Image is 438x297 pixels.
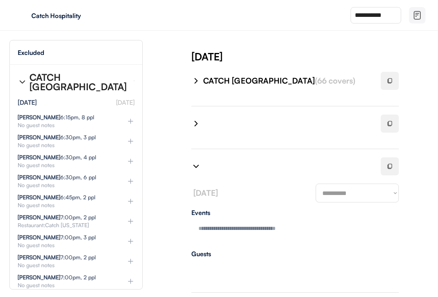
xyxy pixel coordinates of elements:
div: 7:00pm, 2 ppl [18,275,96,280]
font: [DATE] [193,188,218,198]
div: No guest notes [18,262,114,268]
div: Restaurant:Catch [US_STATE] [18,222,114,228]
div: 6:30pm, 6 ppl [18,175,96,180]
strong: [PERSON_NAME] [18,174,60,180]
div: 6:30pm, 4 ppl [18,155,96,160]
div: CATCH [GEOGRAPHIC_DATA] [29,73,127,91]
img: plus%20%281%29.svg [127,137,134,145]
div: No guest notes [18,122,114,128]
div: No guest notes [18,202,114,208]
img: plus%20%281%29.svg [127,177,134,185]
div: No guest notes [18,242,114,248]
strong: [PERSON_NAME] [18,214,60,220]
div: Events [191,210,399,216]
div: CATCH [GEOGRAPHIC_DATA] [203,75,371,86]
img: file-02.svg [413,11,422,20]
strong: [PERSON_NAME] [18,194,60,200]
div: Catch Hospitality [31,13,130,19]
div: 6:45pm, 2 ppl [18,195,95,200]
div: [DATE] [191,49,438,64]
img: chevron-right%20%281%29.svg [18,77,27,87]
strong: [PERSON_NAME] [18,234,60,241]
div: Guests [191,251,399,257]
div: No guest notes [18,162,114,168]
img: plus%20%281%29.svg [127,257,134,265]
strong: [PERSON_NAME] [18,154,60,160]
img: yH5BAEAAAAALAAAAAABAAEAAAIBRAA7 [16,9,28,22]
div: 7:00pm, 2 ppl [18,215,96,220]
img: chevron-right%20%281%29.svg [191,76,201,86]
div: 6:30pm, 3 ppl [18,135,96,140]
img: plus%20%281%29.svg [127,217,134,225]
img: plus%20%281%29.svg [127,157,134,165]
img: plus%20%281%29.svg [127,237,134,245]
div: No guest notes [18,182,114,188]
strong: [PERSON_NAME] [18,254,60,261]
img: chevron-right%20%281%29.svg [191,162,201,171]
div: No guest notes [18,282,114,288]
strong: [PERSON_NAME] [18,134,60,140]
img: plus%20%281%29.svg [127,277,134,285]
font: [DATE] [116,98,134,106]
img: plus%20%281%29.svg [127,197,134,205]
img: chevron-right%20%281%29.svg [191,119,201,128]
div: No guest notes [18,142,114,148]
strong: [PERSON_NAME] [18,114,60,120]
div: 6:15pm, 8 ppl [18,115,94,120]
strong: [PERSON_NAME] [18,274,60,281]
img: plus%20%281%29.svg [127,117,134,125]
div: 7:00pm, 3 ppl [18,235,96,240]
font: (66 covers) [315,76,355,86]
div: 7:00pm, 2 ppl [18,255,96,260]
div: Excluded [18,49,44,56]
div: [DATE] [18,99,37,106]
